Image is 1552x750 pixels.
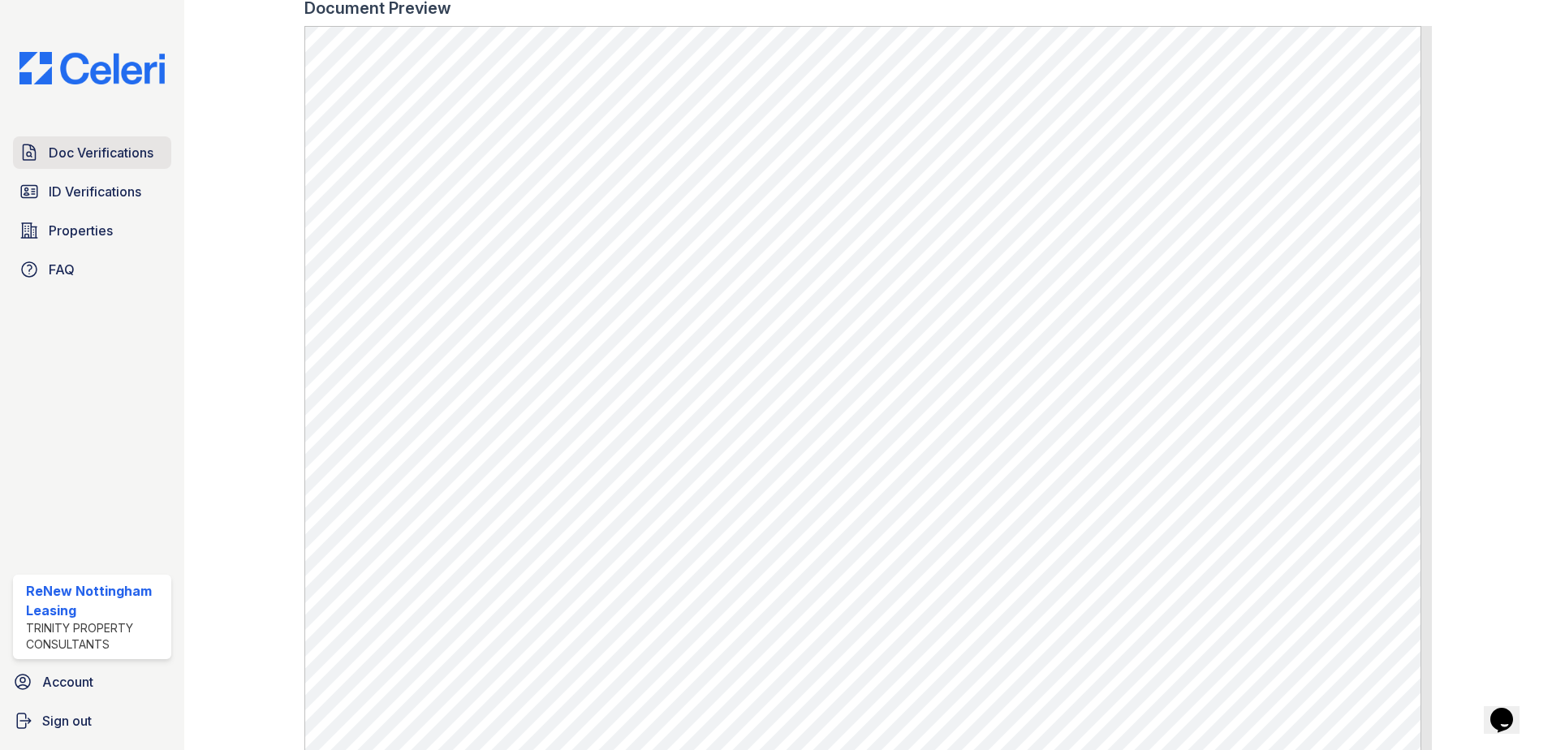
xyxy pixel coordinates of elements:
[6,52,178,84] img: CE_Logo_Blue-a8612792a0a2168367f1c8372b55b34899dd931a85d93a1a3d3e32e68fde9ad4.png
[6,705,178,737] a: Sign out
[49,221,113,240] span: Properties
[49,182,141,201] span: ID Verifications
[6,666,178,698] a: Account
[13,253,171,286] a: FAQ
[49,260,75,279] span: FAQ
[42,672,93,692] span: Account
[13,175,171,208] a: ID Verifications
[26,581,165,620] div: ReNew Nottingham Leasing
[42,711,92,731] span: Sign out
[26,620,165,653] div: Trinity Property Consultants
[13,136,171,169] a: Doc Verifications
[1484,685,1536,734] iframe: chat widget
[49,143,153,162] span: Doc Verifications
[13,214,171,247] a: Properties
